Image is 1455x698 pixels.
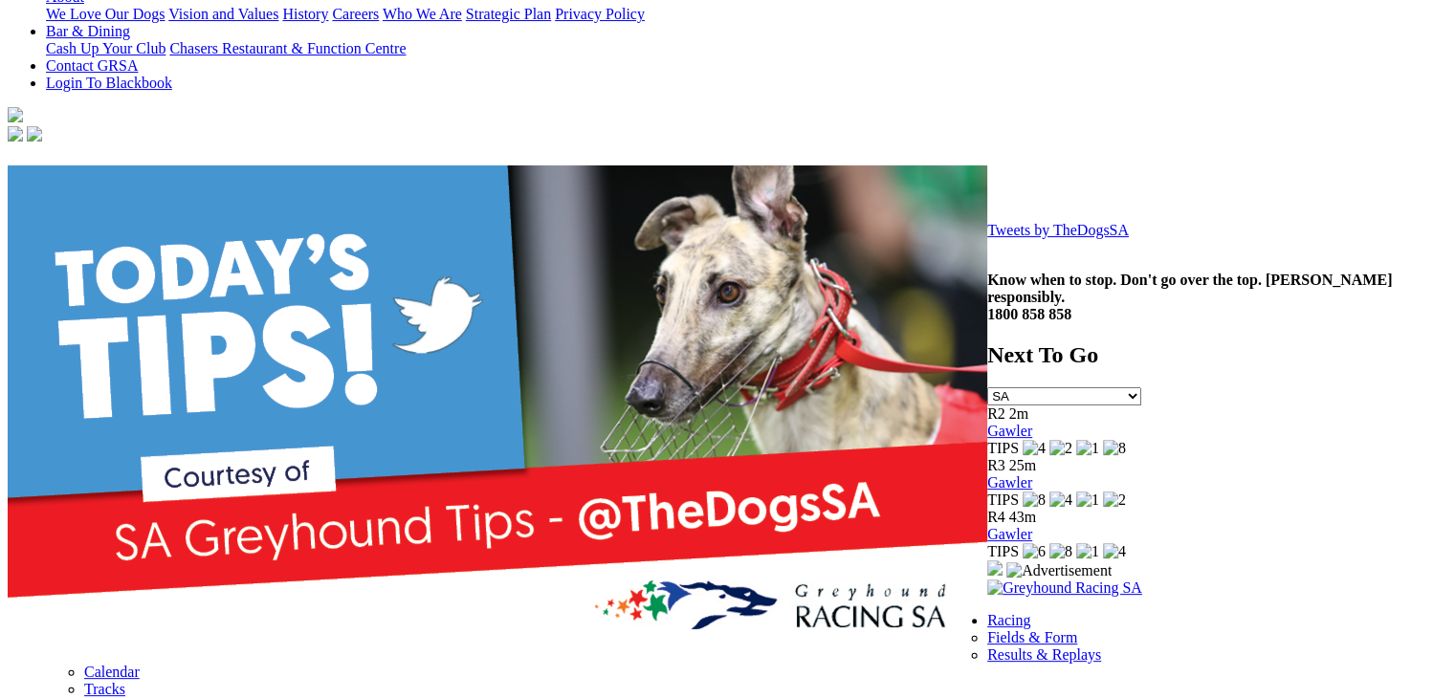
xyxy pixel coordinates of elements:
span: 2m [1009,405,1028,422]
a: Fields & Form [987,629,1077,645]
a: Calendar [84,664,140,680]
span: TIPS [987,543,1019,559]
img: 2 [1103,491,1126,509]
img: 8 [1103,440,1126,457]
a: Careers [332,6,379,22]
img: 2 [1049,440,1072,457]
a: We Love Our Dogs [46,6,165,22]
span: TIPS [987,440,1019,456]
img: 1 [1076,440,1099,457]
img: facebook.svg [8,126,23,142]
img: 4 [1049,491,1072,509]
strong: Know when to stop. Don't go over the top. [PERSON_NAME] responsibly. 1800 858 858 [987,272,1392,322]
a: Privacy Policy [555,6,645,22]
a: Strategic Plan [466,6,551,22]
a: Bar & Dining [46,23,130,39]
div: Bar & Dining [46,40,1447,57]
img: Advertisement [1006,562,1112,579]
a: Racing [987,612,1030,628]
img: 8 [1023,491,1046,509]
a: History [282,6,328,22]
a: Tracks [84,681,125,697]
a: Gawler [987,526,1032,542]
img: 4 [1023,440,1046,457]
img: 1 [1076,543,1099,560]
a: Who We Are [383,6,462,22]
img: 6 [1023,543,1046,560]
a: Tweets by TheDogsSA [987,222,1129,238]
img: YW4HEATY.png [8,165,987,655]
a: Vision and Values [168,6,278,22]
span: R4 [987,509,1005,525]
a: Contact GRSA [46,57,138,74]
img: 1 [1076,491,1099,509]
img: logo-grsa-white.png [8,107,23,122]
img: twitter.svg [27,126,42,142]
img: Greyhound Racing SA [987,579,1142,597]
div: About [46,6,1447,23]
span: 43m [1009,509,1036,525]
img: 8 [1049,543,1072,560]
span: 25m [1009,457,1036,473]
a: Cash Up Your Club [46,40,165,56]
a: Chasers Restaurant & Function Centre [169,40,406,56]
span: R3 [987,457,1005,473]
span: R2 [987,405,1005,422]
a: Gawler [987,423,1032,439]
img: 15187_Greyhounds_GreysPlayCentral_Resize_SA_WebsiteBanner_300x115_2025.jpg [987,560,1003,576]
a: Results & Replays [987,646,1101,663]
img: 4 [1103,543,1126,560]
a: Login To Blackbook [46,75,172,91]
span: TIPS [987,491,1019,508]
a: Gawler [987,474,1032,491]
